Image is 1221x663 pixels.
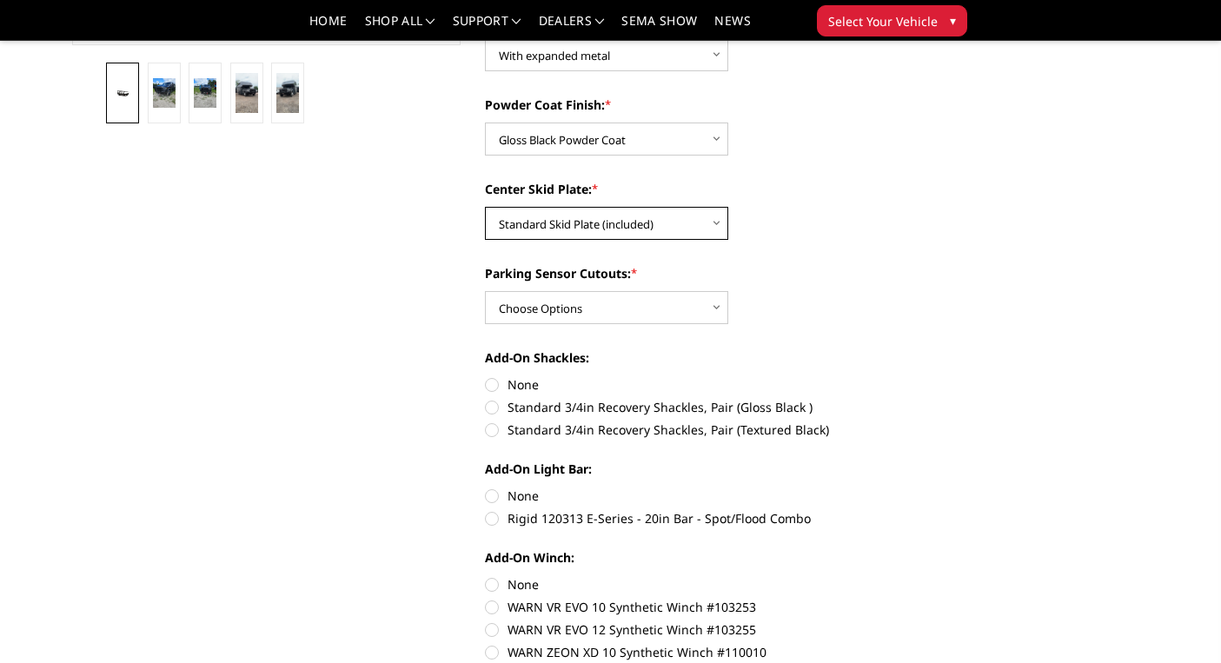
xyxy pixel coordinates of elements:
[1134,580,1221,663] iframe: Chat Widget
[485,548,874,567] label: Add-On Winch:
[621,15,697,40] a: SEMA Show
[485,487,874,505] label: None
[485,264,874,282] label: Parking Sensor Cutouts:
[485,398,874,416] label: Standard 3/4in Recovery Shackles, Pair (Gloss Black )
[485,575,874,593] label: None
[485,180,874,198] label: Center Skid Plate:
[714,15,750,40] a: News
[153,78,176,108] img: 2019-2025 Ram 2500-3500 - T2 Series - Extreme Front Bumper (receiver or winch)
[485,421,874,439] label: Standard 3/4in Recovery Shackles, Pair (Textured Black)
[276,73,299,112] img: 2019-2025 Ram 2500-3500 - T2 Series - Extreme Front Bumper (receiver or winch)
[828,12,938,30] span: Select Your Vehicle
[539,15,605,40] a: Dealers
[485,348,874,367] label: Add-On Shackles:
[485,620,874,639] label: WARN VR EVO 12 Synthetic Winch #103255
[111,88,134,98] img: 2019-2025 Ram 2500-3500 - T2 Series - Extreme Front Bumper (receiver or winch)
[485,96,874,114] label: Powder Coat Finish:
[485,598,874,616] label: WARN VR EVO 10 Synthetic Winch #103253
[950,11,956,30] span: ▾
[236,73,258,112] img: 2019-2025 Ram 2500-3500 - T2 Series - Extreme Front Bumper (receiver or winch)
[485,375,874,394] label: None
[485,460,874,478] label: Add-On Light Bar:
[309,15,347,40] a: Home
[817,5,967,36] button: Select Your Vehicle
[194,78,216,108] img: 2019-2025 Ram 2500-3500 - T2 Series - Extreme Front Bumper (receiver or winch)
[365,15,435,40] a: shop all
[485,643,874,661] label: WARN ZEON XD 10 Synthetic Winch #110010
[453,15,521,40] a: Support
[485,509,874,527] label: Rigid 120313 E-Series - 20in Bar - Spot/Flood Combo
